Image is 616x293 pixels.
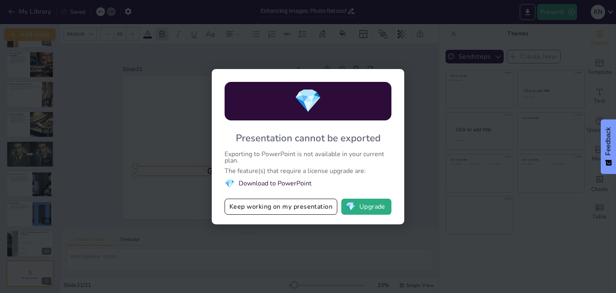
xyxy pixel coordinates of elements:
[225,151,391,164] div: Exporting to PowerPoint is not available in your current plan.
[341,199,391,215] button: diamondUpgrade
[346,203,356,211] span: diamond
[605,127,612,155] span: Feedback
[225,199,337,215] button: Keep working on my presentation
[225,178,235,189] span: diamond
[225,168,391,174] div: The feature(s) that require a license upgrade are:
[236,132,381,144] div: Presentation cannot be exported
[294,85,322,116] span: diamond
[225,178,391,189] li: Download to PowerPoint
[601,119,616,174] button: Feedback - Show survey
